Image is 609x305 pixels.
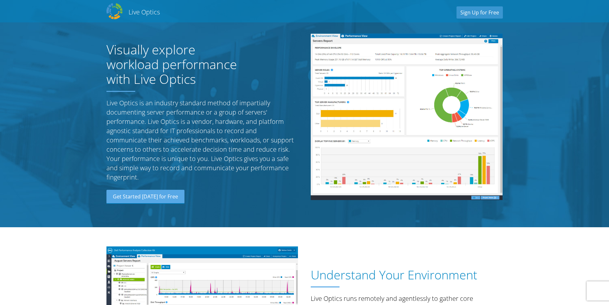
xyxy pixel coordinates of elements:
p: Live Optics is an industry standard method of impartially documenting server performance or a gro... [106,98,298,182]
img: Dell Dpack [106,3,122,19]
h1: Visually explore workload performance with Live Optics [106,42,250,86]
img: Server Report [311,34,503,200]
h1: Understand Your Environment [311,268,499,282]
a: Sign Up for Free [457,6,503,19]
a: Get Started [DATE] for Free [106,190,184,204]
h2: Live Optics [129,8,160,16]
